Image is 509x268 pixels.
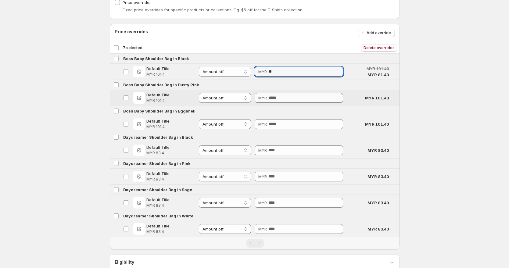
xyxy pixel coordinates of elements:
[123,45,142,50] span: 7 selected
[146,151,170,155] span: MYR 83.4
[115,29,148,35] h3: Price overrides
[123,134,193,140] span: Daydreamer Shoulder Bag in Black
[146,72,170,77] span: MYR 101.4
[123,160,191,166] span: Daydreamer Shoulder Bag in Pink
[146,203,170,208] span: MYR 83.4
[146,92,170,98] span: Default Title
[146,66,170,72] span: Default Title
[123,213,193,219] span: Daydreamer Shoulder Bag in White
[123,55,189,62] span: Boss Baby Shoulder Bag in Black
[358,29,395,37] button: Add override
[146,170,170,177] span: Default Title
[146,98,170,103] span: MYR 101.4
[258,200,267,205] span: MYR
[367,173,389,180] span: MYR 83.40
[258,122,267,127] span: MYR
[123,108,195,114] span: Boss Baby Shoulder Bag in Eggshell
[146,229,170,234] span: MYR 83.4
[146,197,170,203] span: Default Title
[367,147,389,153] span: MYR 83.40
[146,144,170,150] span: Default Title
[146,223,170,229] span: Default Title
[123,7,303,12] span: Fixed price overrides for specific products or collections. E.g. $5 off for the T-Shirts collection.
[258,227,267,231] span: MYR
[258,95,267,100] span: MYR
[123,82,199,88] span: Boss Baby Shoulder Bag in Dusty Pink
[115,259,134,265] h3: Eligibility
[367,30,391,35] span: Add override
[364,45,395,50] span: Delete overrides
[367,66,389,72] span: MYR 101.40
[146,118,170,124] span: Default Title
[258,148,267,153] span: MYR
[258,174,267,179] span: MYR
[365,121,389,127] span: MYR 101.40
[361,44,397,52] button: Delete overrides
[110,237,400,249] nav: Pagination
[367,72,389,78] span: MYR 81.40
[367,200,389,206] span: MYR 83.40
[146,177,170,182] span: MYR 83.4
[258,69,267,74] span: MYR
[146,124,170,129] span: MYR 101.4
[367,226,389,232] span: MYR 83.40
[365,95,389,101] span: MYR 101.40
[123,187,192,193] span: Daydreamer Shoulder Bag in Sage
